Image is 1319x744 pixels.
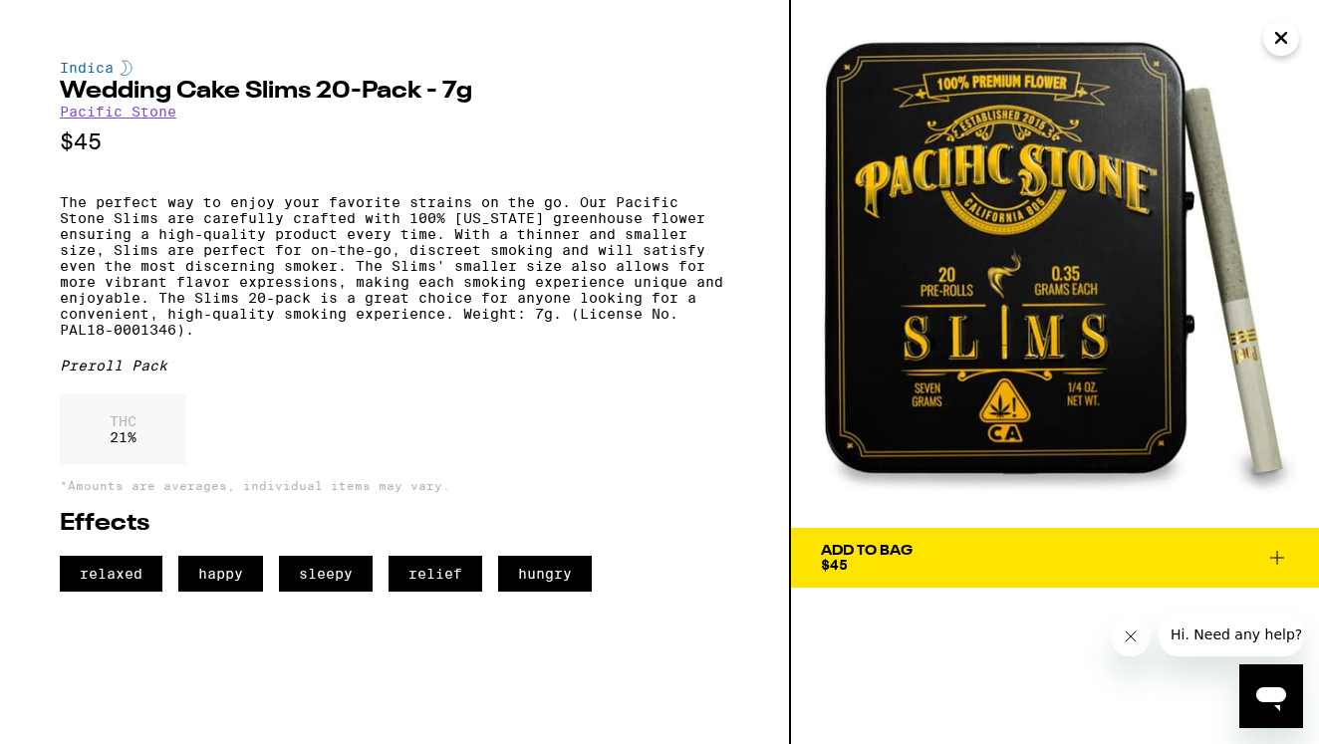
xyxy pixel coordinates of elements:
span: relaxed [60,556,162,592]
p: The perfect way to enjoy your favorite strains on the go. Our Pacific Stone Slims are carefully c... [60,194,729,338]
span: relief [389,556,482,592]
button: Add To Bag$45 [791,528,1319,588]
h2: Wedding Cake Slims 20-Pack - 7g [60,80,729,104]
p: THC [110,413,136,429]
img: indicaColor.svg [121,60,132,76]
span: hungry [498,556,592,592]
button: Close [1263,20,1299,56]
span: happy [178,556,263,592]
span: sleepy [279,556,373,592]
h2: Effects [60,512,729,536]
iframe: Message from company [1159,613,1303,656]
a: Pacific Stone [60,104,176,120]
div: Preroll Pack [60,358,729,373]
div: 21 % [60,393,186,465]
iframe: Button to launch messaging window [1239,664,1303,728]
span: $45 [821,557,848,573]
div: Add To Bag [821,544,913,558]
p: $45 [60,129,729,154]
iframe: Close message [1111,617,1151,656]
p: *Amounts are averages, individual items may vary. [60,479,729,492]
div: Indica [60,60,729,76]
